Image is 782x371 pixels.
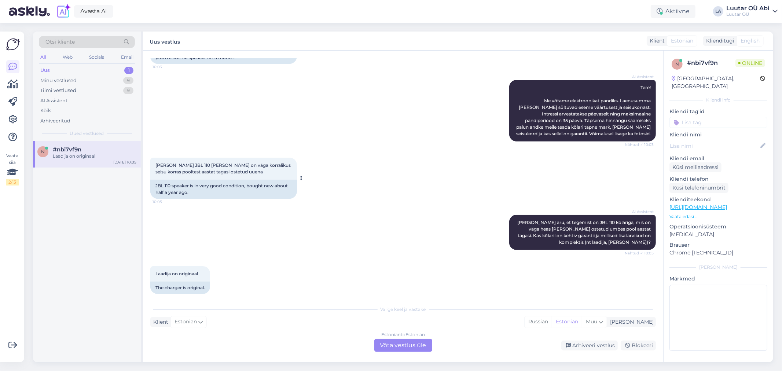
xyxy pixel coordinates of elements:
p: Kliendi telefon [669,175,767,183]
div: Russian [525,316,552,327]
p: Klienditeekond [669,196,767,203]
p: Brauser [669,241,767,249]
p: Kliendi tag'id [669,108,767,115]
span: Estonian [175,318,197,326]
label: Uus vestlus [150,36,180,46]
div: Tiimi vestlused [40,87,76,94]
div: [PERSON_NAME] [669,264,767,271]
div: AI Assistent [40,97,67,104]
div: JBL 110 speaker is in very good condition, bought new about half a year ago. [150,180,297,199]
p: Operatsioonisüsteem [669,223,767,231]
p: Kliendi nimi [669,131,767,139]
div: [PERSON_NAME] [607,318,654,326]
div: Klient [150,318,168,326]
span: #nbi7vf9n [53,146,81,153]
a: Avasta AI [74,5,113,18]
a: Luutar OÜ AbiLuutar OÜ [726,5,778,17]
span: Laadija on originaal [155,271,198,276]
span: Otsi kliente [45,38,75,46]
div: Kliendi info [669,97,767,103]
p: Kliendi email [669,155,767,162]
div: Küsi telefoninumbrit [669,183,728,193]
p: Märkmed [669,275,767,283]
div: Estonian to Estonian [381,331,425,338]
div: LA [713,6,723,16]
div: Luutar OÜ Abi [726,5,770,11]
div: All [39,52,47,62]
span: [PERSON_NAME] aru, et tegemist on JBL 110 kõlariga, mis on väga heas [PERSON_NAME] ostetud umbes ... [517,220,652,245]
span: [PERSON_NAME] JBL 110 [PERSON_NAME] on väga korralikus seisu korras pooltest aastat tagasi ostetu... [155,162,292,175]
div: 1 [124,67,133,74]
div: [DATE] 10:05 [113,159,136,165]
a: [URL][DOMAIN_NAME] [669,204,727,210]
div: Socials [88,52,106,62]
span: 10:03 [153,64,180,70]
div: Web [61,52,74,62]
div: Kõik [40,107,51,114]
div: Arhiveeri vestlus [561,341,618,350]
div: # nbi7vf9n [687,59,735,67]
span: 10:06 [153,294,180,300]
div: Arhiveeritud [40,117,70,125]
div: Blokeeri [621,341,656,350]
img: explore-ai [56,4,71,19]
div: Minu vestlused [40,77,77,84]
img: Askly Logo [6,37,20,51]
span: AI Assistent [626,74,654,80]
span: Estonian [671,37,693,45]
div: Email [120,52,135,62]
div: Estonian [552,316,582,327]
span: n [675,61,679,67]
div: Küsi meiliaadressi [669,162,722,172]
p: [MEDICAL_DATA] [669,231,767,238]
div: Aktiivne [651,5,695,18]
div: The charger is original. [150,282,210,294]
span: 10:05 [153,199,180,205]
input: Lisa nimi [670,142,759,150]
span: English [741,37,760,45]
span: Nähtud ✓ 10:03 [625,142,654,147]
span: AI Assistent [626,209,654,214]
span: Nähtud ✓ 10:05 [625,250,654,256]
div: Klienditugi [703,37,734,45]
span: Muu [586,318,597,325]
div: Klient [647,37,665,45]
p: Chrome [TECHNICAL_ID] [669,249,767,257]
div: Luutar OÜ [726,11,770,17]
div: Vaata siia [6,153,19,185]
span: n [41,149,45,154]
div: 2 / 3 [6,179,19,185]
input: Lisa tag [669,117,767,128]
div: Laadija on originaal [53,153,136,159]
div: 9 [123,87,133,94]
p: Vaata edasi ... [669,213,767,220]
div: Võta vestlus üle [374,339,432,352]
span: Uued vestlused [70,130,104,137]
span: Online [735,59,765,67]
div: 9 [123,77,133,84]
div: Valige keel ja vastake [150,306,656,313]
div: Uus [40,67,50,74]
div: [GEOGRAPHIC_DATA], [GEOGRAPHIC_DATA] [672,75,760,90]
